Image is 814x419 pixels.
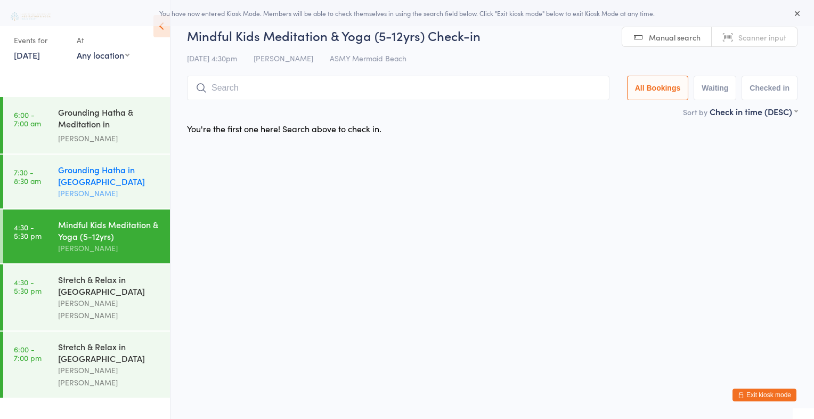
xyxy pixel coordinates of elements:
div: At [77,31,129,49]
a: 4:30 -5:30 pmMindful Kids Meditation & Yoga (5-12yrs)[PERSON_NAME] [3,209,170,263]
span: [DATE] 4:30pm [187,53,237,63]
span: [PERSON_NAME] [254,53,313,63]
div: [PERSON_NAME] [PERSON_NAME] [58,364,161,389]
time: 6:00 - 7:00 am [14,110,41,127]
input: Search [187,76,609,100]
div: Stretch & Relax in [GEOGRAPHIC_DATA] [58,273,161,297]
span: Scanner input [738,32,786,43]
span: ASMY Mermaid Beach [330,53,406,63]
a: 7:30 -8:30 amGrounding Hatha in [GEOGRAPHIC_DATA][PERSON_NAME] [3,155,170,208]
div: Check in time (DESC) [710,106,797,117]
time: 4:30 - 5:30 pm [14,278,42,295]
div: Grounding Hatha in [GEOGRAPHIC_DATA] [58,164,161,187]
button: Waiting [694,76,736,100]
h2: Mindful Kids Meditation & Yoga (5-12yrs) Check-in [187,27,797,44]
time: 7:30 - 8:30 am [14,168,41,185]
div: You're the first one here! Search above to check in. [187,123,381,134]
div: Stretch & Relax in [GEOGRAPHIC_DATA] [58,341,161,364]
button: All Bookings [627,76,689,100]
div: [PERSON_NAME] [PERSON_NAME] [58,297,161,321]
div: You have now entered Kiosk Mode. Members will be able to check themselves in using the search fie... [17,9,797,18]
div: [PERSON_NAME] [58,187,161,199]
a: [DATE] [14,49,40,61]
time: 4:30 - 5:30 pm [14,223,42,240]
label: Sort by [683,107,707,117]
div: [PERSON_NAME] [58,242,161,254]
div: Any location [77,49,129,61]
a: 4:30 -5:30 pmStretch & Relax in [GEOGRAPHIC_DATA][PERSON_NAME] [PERSON_NAME] [3,264,170,331]
button: Exit kiosk mode [732,389,796,401]
a: 6:00 -7:00 amGrounding Hatha & Meditation in [GEOGRAPHIC_DATA][PERSON_NAME] [3,97,170,154]
time: 6:00 - 7:00 pm [14,345,42,362]
div: Events for [14,31,66,49]
div: Grounding Hatha & Meditation in [GEOGRAPHIC_DATA] [58,106,161,132]
div: Mindful Kids Meditation & Yoga (5-12yrs) [58,219,161,242]
button: Checked in [742,76,797,100]
div: [PERSON_NAME] [58,132,161,144]
span: Manual search [649,32,701,43]
a: 6:00 -7:00 pmStretch & Relax in [GEOGRAPHIC_DATA][PERSON_NAME] [PERSON_NAME] [3,332,170,398]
